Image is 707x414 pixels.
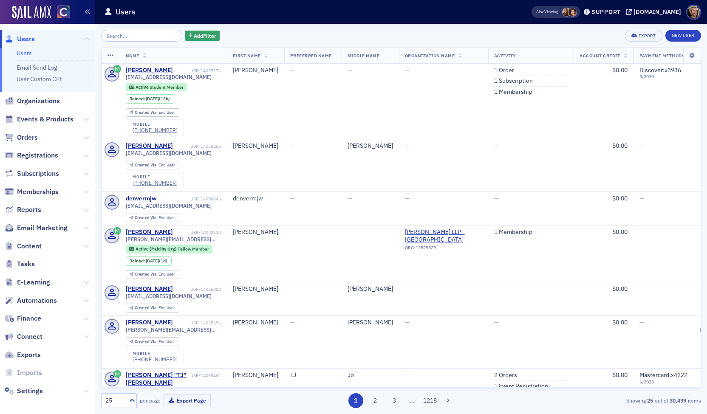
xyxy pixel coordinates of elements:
[494,228,532,236] a: 1 Membership
[494,194,499,202] span: —
[17,332,42,341] span: Connect
[133,356,178,363] div: [PHONE_NUMBER]
[129,246,209,252] a: Active (Paid by Org) Fellow Member
[174,68,221,73] div: USR-14057176
[348,194,352,202] span: —
[494,77,533,85] a: 1 Subscription
[5,259,35,269] a: Tasks
[348,393,363,408] button: 1
[17,169,59,178] span: Subscriptions
[612,318,628,326] span: $0.00
[612,142,628,149] span: $0.00
[130,96,146,101] span: Joined :
[665,30,701,42] a: New User
[126,337,179,346] div: Created Via: End User
[290,194,295,202] span: —
[135,272,175,277] div: End User
[17,133,38,142] span: Orders
[405,228,482,243] span: Grant Thornton LLP - Denver
[150,84,184,90] span: Student Member
[290,318,295,326] span: —
[17,368,42,377] span: Imports
[405,194,410,202] span: —
[494,372,517,379] a: 2 Orders
[494,285,499,293] span: —
[405,371,410,379] span: —
[17,205,41,214] span: Reports
[290,142,295,149] span: —
[135,162,158,168] span: Created Via :
[405,228,482,243] a: [PERSON_NAME] LLP - [GEOGRAPHIC_DATA]
[17,64,57,71] a: Email Send Log
[612,194,628,202] span: $0.00
[126,195,156,203] a: denvermjw
[174,287,221,292] div: USR-14036024
[126,285,173,293] div: [PERSON_NAME]
[116,7,136,17] h1: Users
[405,285,410,293] span: —
[612,66,628,74] span: $0.00
[612,228,628,236] span: $0.00
[126,53,139,59] span: Name
[494,383,548,390] a: 1 Event Registration
[126,372,189,386] div: [PERSON_NAME] "TJ" [PERSON_NAME]
[494,53,516,59] span: Activity
[5,386,43,396] a: Settings
[135,306,175,310] div: End User
[612,285,628,293] span: $0.00
[639,318,644,326] span: —
[126,228,173,236] div: [PERSON_NAME]
[290,372,336,379] div: TJ
[290,66,295,74] span: —
[639,228,644,236] span: —
[126,67,173,74] a: [PERSON_NAME]
[639,371,687,379] span: Mastercard : x4222
[105,396,124,405] div: 25
[233,53,261,59] span: First Name
[290,228,295,236] span: —
[387,393,402,408] button: 3
[5,296,57,305] a: Automations
[17,151,58,160] span: Registrations
[646,397,655,404] strong: 25
[174,320,221,326] div: USR-14035676
[348,66,352,74] span: —
[233,142,278,150] div: [PERSON_NAME]
[158,196,221,202] div: USR-14056246
[5,278,50,287] a: E-Learning
[290,285,295,293] span: —
[562,8,571,17] span: Sheila Duggan
[405,318,410,326] span: —
[126,94,174,104] div: Joined: 2025-09-26 00:00:00
[126,256,172,266] div: Joined: 2025-09-25 00:00:00
[126,142,173,150] div: [PERSON_NAME]
[5,205,41,214] a: Reports
[5,115,74,124] a: Events & Products
[348,142,393,150] div: [PERSON_NAME]
[135,216,175,220] div: End User
[5,368,42,377] a: Imports
[368,393,382,408] button: 2
[133,127,178,133] div: [PHONE_NUMBER]
[17,34,35,44] span: Users
[174,144,221,149] div: USR-14056265
[126,161,179,170] div: Created Via: End User
[5,314,41,323] a: Finance
[405,245,482,253] div: ORG-13529529
[126,304,179,313] div: Created Via: End User
[5,350,41,360] a: Exports
[135,215,158,220] span: Created Via :
[185,31,220,41] button: AddFilter
[5,96,60,106] a: Organizations
[146,258,159,264] span: [DATE]
[126,108,179,117] div: Created Via: End User
[17,296,57,305] span: Automations
[233,228,278,236] div: [PERSON_NAME]
[639,194,644,202] span: —
[133,351,178,356] div: mobile
[17,314,41,323] span: Finance
[164,394,211,407] button: Export Page
[101,30,182,42] input: Search…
